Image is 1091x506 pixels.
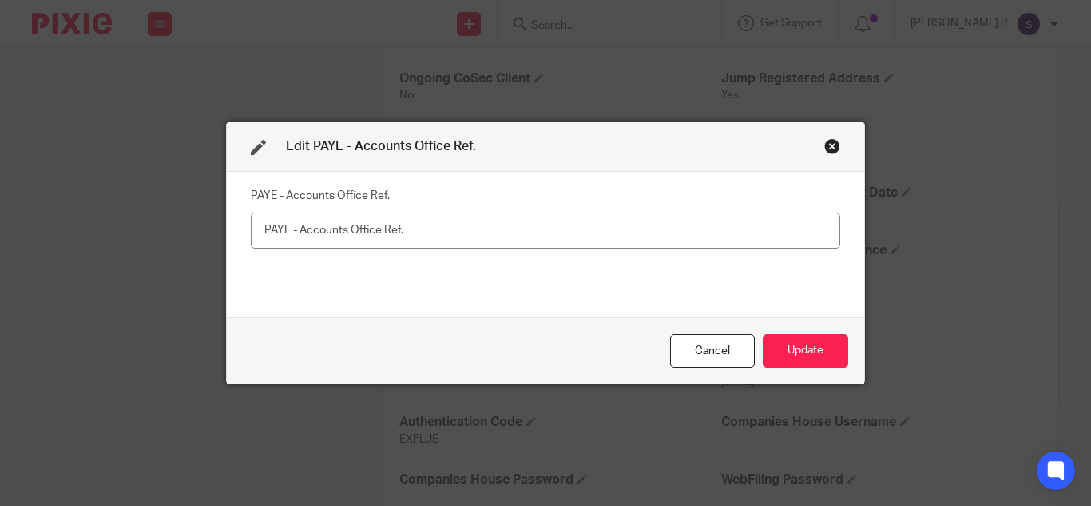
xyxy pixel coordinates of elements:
[824,138,840,154] div: Close this dialog window
[251,213,840,249] input: PAYE - Accounts Office Ref.
[763,334,848,369] button: Update
[286,140,476,153] span: Edit PAYE - Accounts Office Ref.
[670,334,755,369] div: Close this dialog window
[251,188,390,204] label: PAYE - Accounts Office Ref.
